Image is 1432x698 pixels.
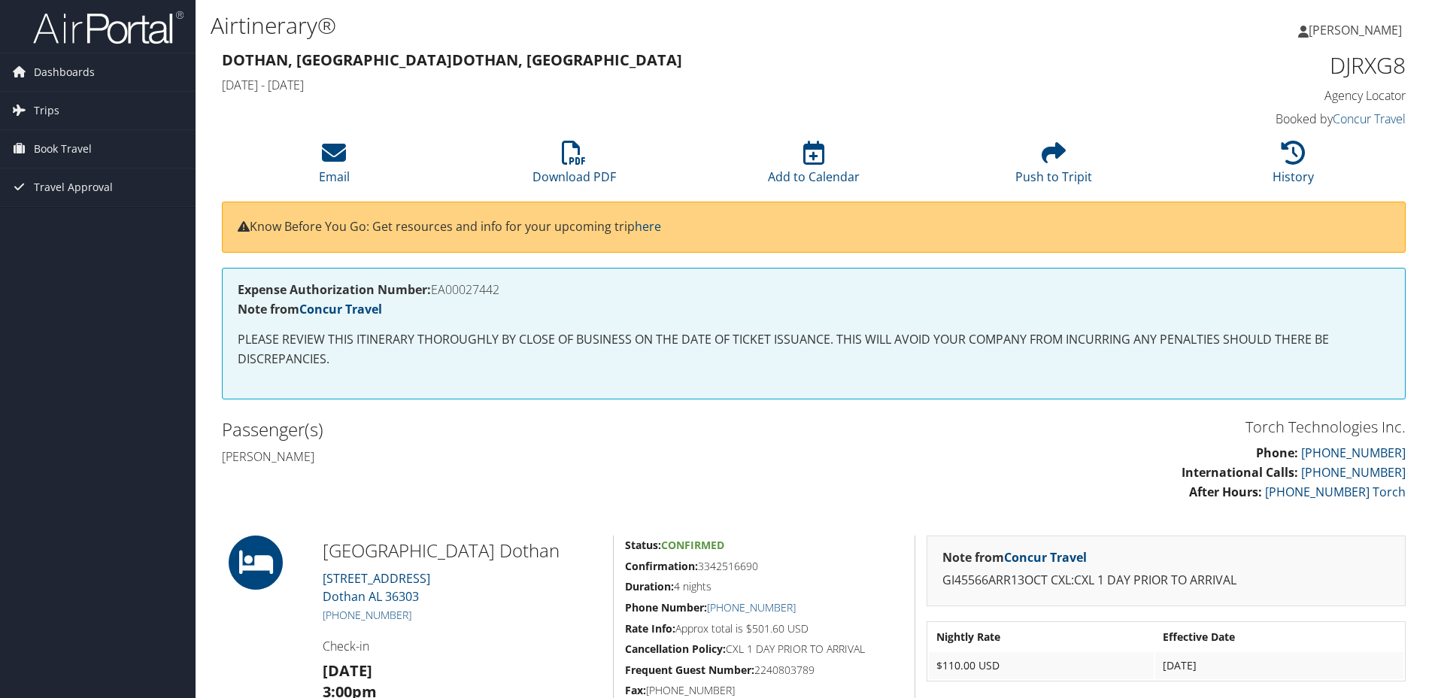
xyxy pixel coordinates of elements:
a: Concur Travel [1333,111,1406,127]
a: Concur Travel [1004,549,1087,566]
h5: Approx total is $501.60 USD [625,621,903,636]
span: Travel Approval [34,168,113,206]
h4: Booked by [1127,111,1406,127]
h3: Torch Technologies Inc. [825,417,1406,438]
a: Concur Travel [299,301,382,317]
a: [PHONE_NUMBER] Torch [1265,484,1406,500]
span: [PERSON_NAME] [1309,22,1402,38]
h5: [PHONE_NUMBER] [625,683,903,698]
h5: 4 nights [625,579,903,594]
span: Trips [34,92,59,129]
a: [PHONE_NUMBER] [1301,464,1406,481]
h4: [PERSON_NAME] [222,448,802,465]
td: [DATE] [1155,652,1403,679]
a: Download PDF [532,149,616,185]
img: airportal-logo.png [33,10,184,45]
strong: Expense Authorization Number: [238,281,431,298]
strong: Cancellation Policy: [625,642,726,656]
p: PLEASE REVIEW THIS ITINERARY THOROUGHLY BY CLOSE OF BUSINESS ON THE DATE OF TICKET ISSUANCE. THIS... [238,330,1390,369]
a: History [1273,149,1314,185]
a: [STREET_ADDRESS]Dothan AL 36303 [323,570,430,605]
a: [PHONE_NUMBER] [707,600,796,615]
span: Dashboards [34,53,95,91]
h5: 2240803789 [625,663,903,678]
strong: Note from [942,549,1087,566]
strong: After Hours: [1189,484,1262,500]
span: Confirmed [661,538,724,552]
p: GI45566ARR13OCT CXL:CXL 1 DAY PRIOR TO ARRIVAL [942,571,1390,590]
h4: [DATE] - [DATE] [222,77,1104,93]
strong: Phone: [1256,445,1298,461]
td: $110.00 USD [929,652,1154,679]
strong: International Calls: [1182,464,1298,481]
a: here [635,218,661,235]
th: Nightly Rate [929,624,1154,651]
a: [PHONE_NUMBER] [1301,445,1406,461]
strong: Frequent Guest Number: [625,663,754,677]
h4: EA00027442 [238,284,1390,296]
h4: Agency Locator [1127,87,1406,104]
h1: Airtinerary® [211,10,1015,41]
a: Email [319,149,350,185]
h4: Check-in [323,638,602,654]
h2: [GEOGRAPHIC_DATA] Dothan [323,538,602,563]
strong: Note from [238,301,382,317]
strong: Dothan, [GEOGRAPHIC_DATA] Dothan, [GEOGRAPHIC_DATA] [222,50,682,70]
h5: CXL 1 DAY PRIOR TO ARRIVAL [625,642,903,657]
strong: Rate Info: [625,621,675,636]
h5: 3342516690 [625,559,903,574]
a: [PERSON_NAME] [1298,8,1417,53]
strong: Fax: [625,683,646,697]
strong: Phone Number: [625,600,707,615]
a: [PHONE_NUMBER] [323,608,411,622]
strong: Status: [625,538,661,552]
h1: DJRXG8 [1127,50,1406,81]
h2: Passenger(s) [222,417,802,442]
a: Push to Tripit [1015,149,1092,185]
strong: Duration: [625,579,674,593]
strong: [DATE] [323,660,372,681]
p: Know Before You Go: Get resources and info for your upcoming trip [238,217,1390,237]
strong: Confirmation: [625,559,698,573]
th: Effective Date [1155,624,1403,651]
span: Book Travel [34,130,92,168]
a: Add to Calendar [768,149,860,185]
